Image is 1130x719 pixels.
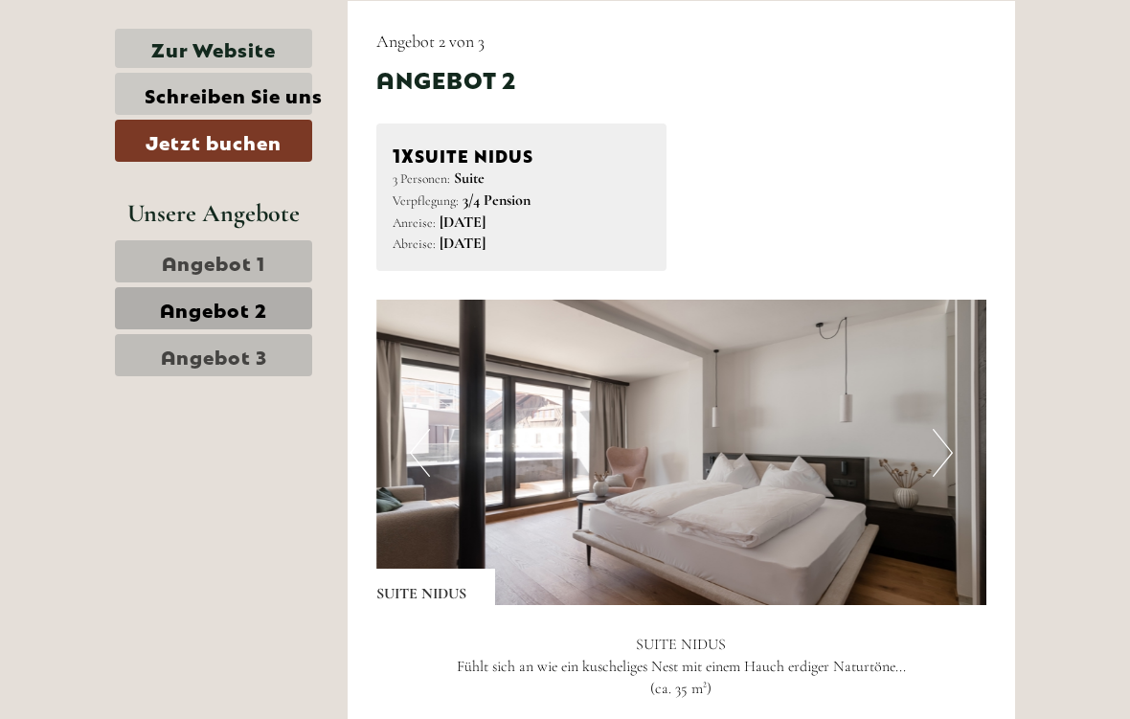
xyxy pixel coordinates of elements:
[376,31,485,52] span: Angebot 2 von 3
[115,29,312,68] a: Zur Website
[29,93,272,106] small: 16:57
[115,120,312,162] a: Jetzt buchen
[115,195,312,231] div: Unsere Angebote
[393,170,450,187] small: 3 Personen:
[271,14,340,47] div: [DATE]
[477,496,611,538] button: Senden
[376,300,987,605] img: image
[393,214,436,231] small: Anreise:
[115,73,312,115] a: Schreiben Sie uns
[162,248,265,275] span: Angebot 1
[376,569,495,605] div: SUITE NIDUS
[160,295,267,322] span: Angebot 2
[393,192,459,209] small: Verpflegung:
[161,342,267,369] span: Angebot 3
[29,56,272,71] div: [GEOGRAPHIC_DATA]
[440,234,486,253] b: [DATE]
[454,169,485,188] b: Suite
[14,52,282,110] div: Guten Tag, wie können wir Ihnen helfen?
[410,429,430,477] button: Previous
[440,213,486,232] b: [DATE]
[393,236,436,252] small: Abreise:
[376,62,516,95] div: Angebot 2
[393,140,651,168] div: SUITE NIDUS
[393,140,415,167] b: 1x
[933,429,953,477] button: Next
[463,191,531,210] b: 3/4 Pension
